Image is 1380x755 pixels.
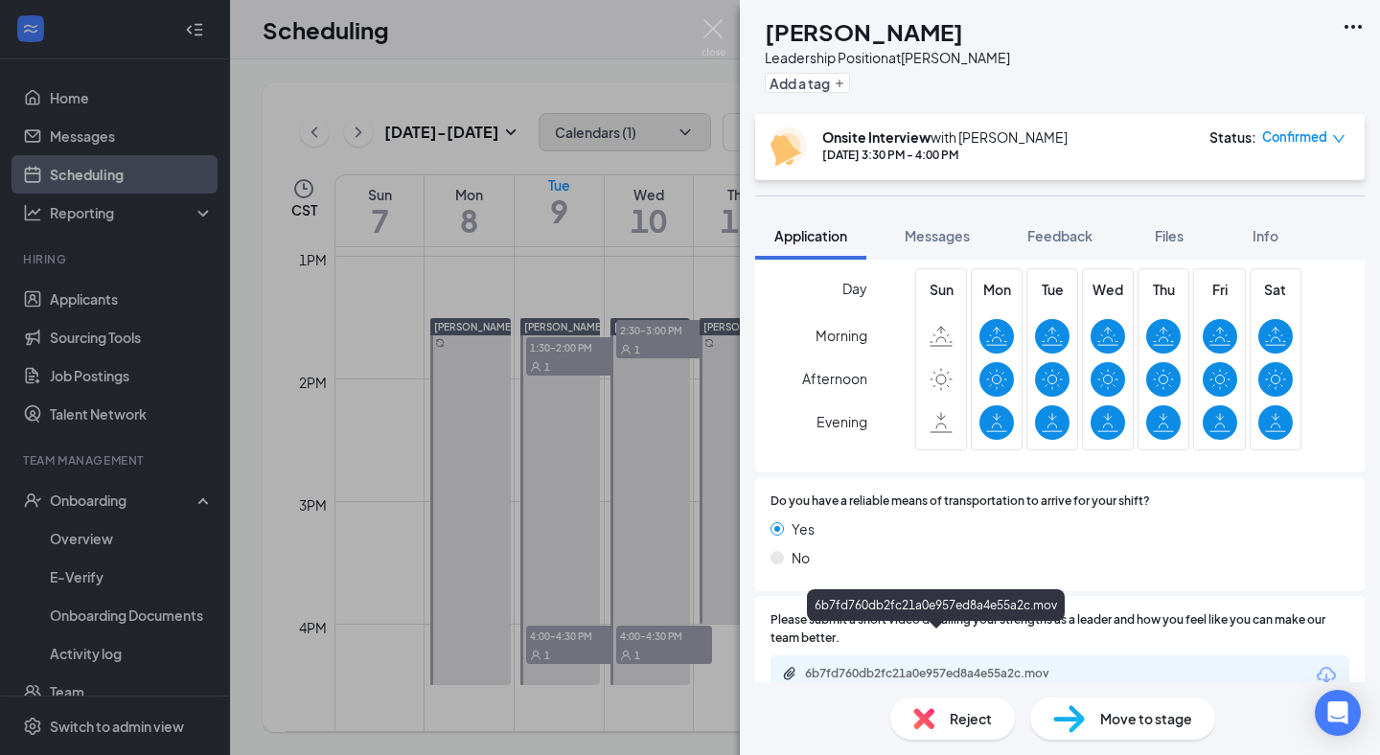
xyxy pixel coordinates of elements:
[834,78,845,89] svg: Plus
[1262,127,1327,147] span: Confirmed
[1258,279,1293,300] span: Sat
[1342,15,1365,38] svg: Ellipses
[792,518,815,539] span: Yes
[770,611,1349,648] span: Please submit a short video detailing your strengths as a leader and how you feel like you can ma...
[774,227,847,244] span: Application
[1035,279,1069,300] span: Tue
[782,666,1092,684] a: Paperclip6b7fd760db2fc21a0e957ed8a4e55a2c.mov
[807,589,1065,621] div: 6b7fd760db2fc21a0e957ed8a4e55a2c.mov
[1315,664,1338,687] svg: Download
[765,15,963,48] h1: [PERSON_NAME]
[950,708,992,729] span: Reject
[1209,127,1256,147] div: Status :
[805,666,1073,681] div: 6b7fd760db2fc21a0e957ed8a4e55a2c.mov
[770,492,1150,511] span: Do you have a reliable means of transportation to arrive for your shift?
[1315,690,1361,736] div: Open Intercom Messenger
[822,127,1068,147] div: with [PERSON_NAME]
[1203,279,1237,300] span: Fri
[822,128,931,146] b: Onsite Interview
[1100,708,1192,729] span: Move to stage
[822,147,1068,163] div: [DATE] 3:30 PM - 4:00 PM
[1332,132,1345,146] span: down
[1027,227,1092,244] span: Feedback
[842,278,867,299] span: Day
[765,48,1010,67] div: Leadership Position at [PERSON_NAME]
[905,227,970,244] span: Messages
[979,279,1014,300] span: Mon
[765,73,850,93] button: PlusAdd a tag
[1155,227,1184,244] span: Files
[782,666,797,681] svg: Paperclip
[792,547,810,568] span: No
[1146,279,1181,300] span: Thu
[1253,227,1278,244] span: Info
[802,361,867,396] span: Afternoon
[816,404,867,439] span: Evening
[816,318,867,353] span: Morning
[924,279,958,300] span: Sun
[1091,279,1125,300] span: Wed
